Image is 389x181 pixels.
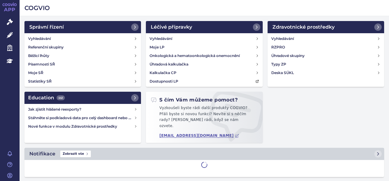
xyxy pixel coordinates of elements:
[150,36,172,42] h4: Vyhledávání
[150,70,176,76] h4: Kalkulačka CP
[151,97,238,103] h2: S čím Vám můžeme pomoct?
[24,92,141,104] a: Education442
[269,69,383,77] a: Deska SÚKL
[272,23,335,31] h2: Zdravotnické prostředky
[268,21,384,33] a: Zdravotnické prostředky
[28,115,134,121] h4: Stáhněte si podkladová data pro celý dashboard nebo obrázek grafu v COGVIO App modulu Analytics
[28,94,65,101] h2: Education
[271,44,285,50] h4: RZPRO
[29,150,55,158] h2: Notifikace
[24,4,384,12] h2: COGVIO
[28,53,49,59] h4: Běžící lhůty
[151,105,257,131] p: Vyzkoušeli byste rádi další produkty COGVIO? Přáli byste si novou funkci? Nevíte si s něčím rady?...
[271,36,294,42] h4: Vyhledávání
[271,61,286,67] h4: Typy ZP
[24,148,384,160] a: NotifikaceZobrazit vše
[26,60,140,69] a: Písemnosti SŘ
[150,78,178,84] h4: Dostupnosti LP
[150,61,188,67] h4: Úhradová kalkulačka
[269,51,383,60] a: Úhradové skupiny
[24,21,141,33] a: Správní řízení
[26,122,140,131] a: Nové funkce v modulu Zdravotnické prostředky
[29,23,64,31] h2: Správní řízení
[28,61,55,67] h4: Písemnosti SŘ
[26,34,140,43] a: Vyhledávání
[269,60,383,69] a: Typy ZP
[26,51,140,60] a: Běžící lhůty
[271,70,294,76] h4: Deska SÚKL
[150,44,165,50] h4: Moje LP
[147,69,261,77] a: Kalkulačka CP
[57,95,65,100] span: 442
[269,34,383,43] a: Vyhledávání
[159,133,239,138] a: [EMAIL_ADDRESS][DOMAIN_NAME]
[150,53,240,59] h4: Onkologická a hematoonkologická onemocnění
[28,78,52,84] h4: Statistiky SŘ
[60,151,91,157] span: Zobrazit vše
[147,77,261,86] a: Dostupnosti LP
[26,114,140,122] a: Stáhněte si podkladová data pro celý dashboard nebo obrázek grafu v COGVIO App modulu Analytics
[271,53,305,59] h4: Úhradové skupiny
[26,69,140,77] a: Moje SŘ
[28,44,64,50] h4: Referenční skupiny
[147,43,261,51] a: Moje LP
[28,106,134,112] h4: Jak zjistit hlášené reexporty?
[26,77,140,86] a: Statistiky SŘ
[269,43,383,51] a: RZPRO
[147,34,261,43] a: Vyhledávání
[26,105,140,114] a: Jak zjistit hlášené reexporty?
[147,51,261,60] a: Onkologická a hematoonkologická onemocnění
[28,36,51,42] h4: Vyhledávání
[151,23,192,31] h2: Léčivé přípravky
[26,43,140,51] a: Referenční skupiny
[28,70,43,76] h4: Moje SŘ
[146,21,262,33] a: Léčivé přípravky
[147,60,261,69] a: Úhradová kalkulačka
[28,123,134,130] h4: Nové funkce v modulu Zdravotnické prostředky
